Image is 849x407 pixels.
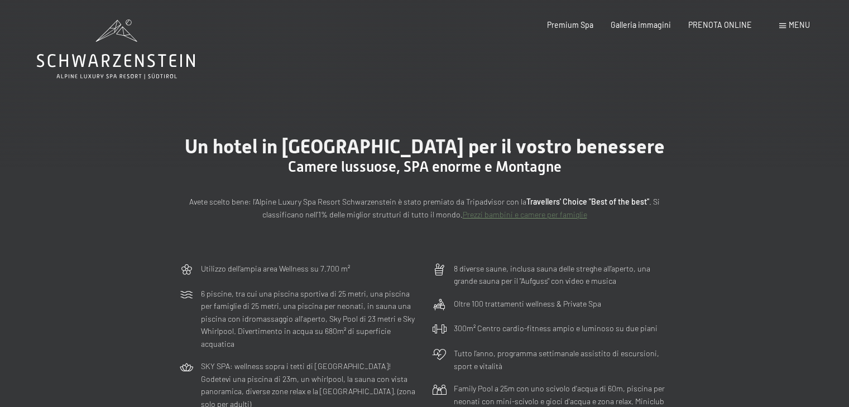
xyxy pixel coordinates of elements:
[526,197,649,206] strong: Travellers' Choice "Best of the best"
[288,158,562,175] span: Camere lussuose, SPA enorme e Montagne
[201,288,418,351] p: 6 piscine, tra cui una piscina sportiva di 25 metri, una piscina per famiglie di 25 metri, una pi...
[547,20,593,30] a: Premium Spa
[454,263,670,288] p: 8 diverse saune, inclusa sauna delle streghe all’aperto, una grande sauna per il "Aufguss" con vi...
[463,210,587,219] a: Prezzi bambini e camere per famiglie
[611,20,671,30] a: Galleria immagini
[688,20,752,30] a: PRENOTA ONLINE
[201,263,350,275] p: Utilizzo dell‘ampia area Wellness su 7.700 m²
[454,298,601,311] p: Oltre 100 trattamenti wellness & Private Spa
[454,322,658,335] p: 300m² Centro cardio-fitness ampio e luminoso su due piani
[179,196,670,221] p: Avete scelto bene: l’Alpine Luxury Spa Resort Schwarzenstein è stato premiato da Tripadvisor con ...
[454,347,670,372] p: Tutto l’anno, programma settimanale assistito di escursioni, sport e vitalità
[185,135,665,158] span: Un hotel in [GEOGRAPHIC_DATA] per il vostro benessere
[789,20,810,30] span: Menu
